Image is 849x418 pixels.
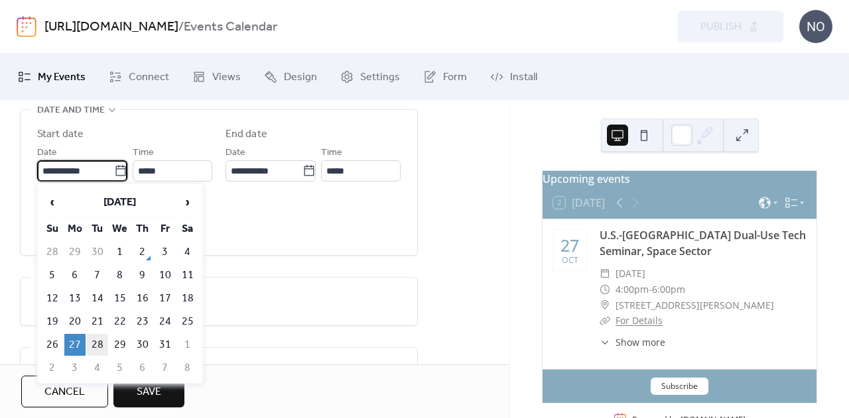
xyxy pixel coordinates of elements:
[133,145,154,161] span: Time
[109,287,131,309] td: 15
[132,357,153,379] td: 6
[321,145,342,161] span: Time
[177,357,198,379] td: 8
[44,15,178,40] a: [URL][DOMAIN_NAME]
[177,241,198,263] td: 4
[799,10,832,43] div: NO
[254,59,327,95] a: Design
[543,171,816,187] div: Upcoming events
[87,241,108,263] td: 30
[600,335,610,349] div: ​
[129,70,169,85] span: Connect
[155,311,176,333] td: 24
[64,218,86,240] th: Mo
[109,218,131,240] th: We
[178,189,198,215] span: ›
[132,218,153,240] th: Th
[177,218,198,240] th: Sa
[155,334,176,356] td: 31
[155,218,176,240] th: Fr
[132,264,153,286] td: 9
[155,241,176,263] td: 3
[600,313,610,329] div: ​
[212,70,241,85] span: Views
[652,282,685,297] span: 6:00pm
[600,297,610,313] div: ​
[155,357,176,379] td: 7
[109,311,131,333] td: 22
[64,241,86,263] td: 29
[87,218,108,240] th: Tu
[443,70,467,85] span: Form
[87,287,108,309] td: 14
[42,189,62,215] span: ‹
[178,15,184,40] b: /
[109,241,131,263] td: 1
[560,237,579,254] div: 27
[87,357,108,379] td: 4
[649,282,652,297] span: -
[42,241,63,263] td: 28
[64,188,176,217] th: [DATE]
[562,256,578,265] div: Oct
[38,70,86,85] span: My Events
[64,264,86,286] td: 6
[109,334,131,356] td: 29
[42,357,63,379] td: 2
[64,287,86,309] td: 13
[600,282,610,297] div: ​
[132,311,153,333] td: 23
[616,266,645,282] span: [DATE]
[64,311,86,333] td: 20
[177,311,198,333] td: 25
[600,266,610,282] div: ​
[42,311,63,333] td: 19
[616,282,649,297] span: 4:00pm
[113,376,184,407] button: Save
[284,70,317,85] span: Design
[64,334,86,356] td: 27
[600,335,665,349] button: ​Show more
[177,334,198,356] td: 1
[17,16,36,37] img: logo
[600,228,806,258] a: U.S.-[GEOGRAPHIC_DATA] Dual-Use Tech Seminar, Space Sector
[177,264,198,286] td: 11
[132,287,153,309] td: 16
[226,145,245,161] span: Date
[616,335,665,349] span: Show more
[8,59,96,95] a: My Events
[44,384,85,400] span: Cancel
[510,70,537,85] span: Install
[330,59,410,95] a: Settings
[480,59,547,95] a: Install
[37,103,105,119] span: Date and time
[37,127,84,142] div: Start date
[37,145,57,161] span: Date
[182,59,251,95] a: Views
[616,314,663,327] a: For Details
[137,384,161,400] span: Save
[42,334,63,356] td: 26
[42,218,63,240] th: Su
[226,127,267,142] div: End date
[616,297,774,313] span: [STREET_ADDRESS][PERSON_NAME]
[42,264,63,286] td: 5
[177,287,198,309] td: 18
[109,264,131,286] td: 8
[184,15,277,40] b: Events Calendar
[132,334,153,356] td: 30
[87,264,108,286] td: 7
[651,378,708,395] button: Subscribe
[109,357,131,379] td: 5
[64,357,86,379] td: 3
[99,59,179,95] a: Connect
[21,376,108,407] button: Cancel
[360,70,400,85] span: Settings
[42,287,63,309] td: 12
[155,287,176,309] td: 17
[413,59,477,95] a: Form
[132,241,153,263] td: 2
[87,334,108,356] td: 28
[155,264,176,286] td: 10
